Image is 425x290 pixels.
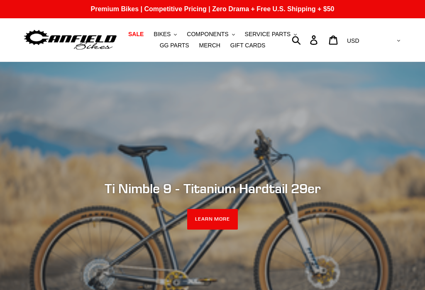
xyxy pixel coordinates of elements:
img: Canfield Bikes [23,28,118,52]
h2: Ti Nimble 9 - Titanium Hardtail 29er [23,181,402,197]
span: SERVICE PARTS [245,31,291,38]
button: SERVICE PARTS [241,29,301,40]
button: BIKES [149,29,181,40]
a: LEARN MORE [187,209,238,230]
a: GG PARTS [156,40,193,51]
span: SALE [128,31,144,38]
button: COMPONENTS [183,29,239,40]
span: GIFT CARDS [230,42,266,49]
span: MERCH [199,42,220,49]
span: GG PARTS [160,42,189,49]
a: MERCH [195,40,225,51]
span: COMPONENTS [187,31,228,38]
span: BIKES [154,31,171,38]
a: SALE [124,29,148,40]
a: GIFT CARDS [226,40,270,51]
